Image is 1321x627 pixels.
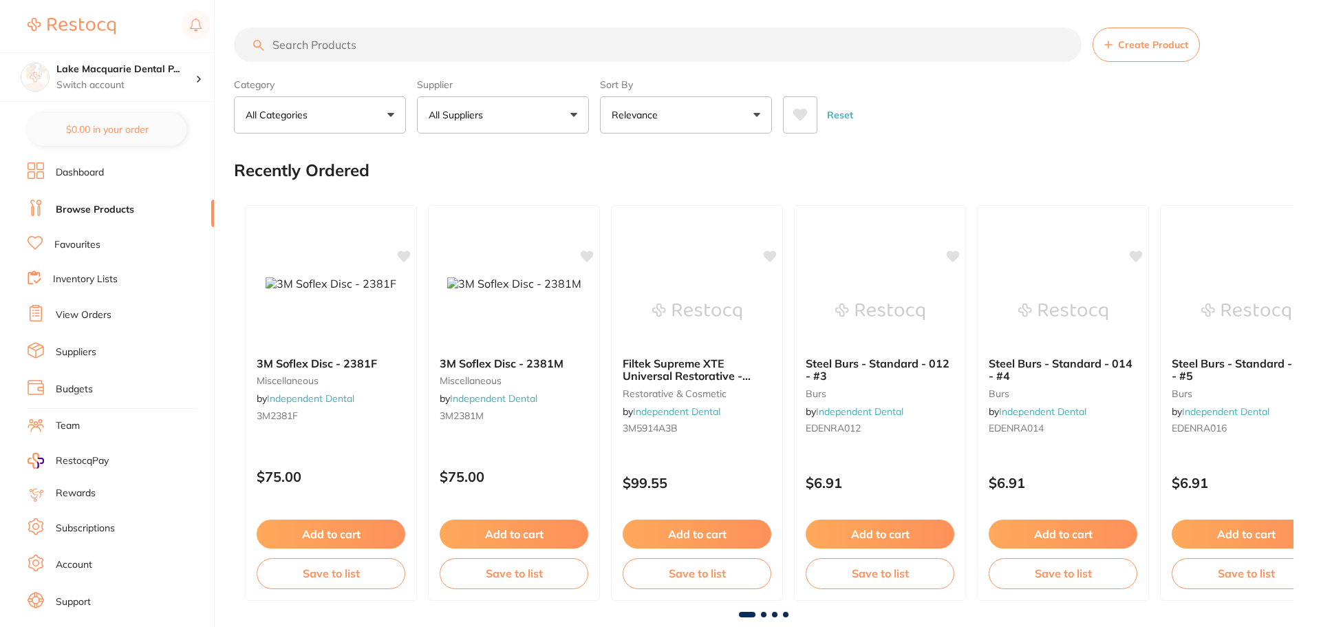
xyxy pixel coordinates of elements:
span: by [806,405,903,418]
b: 3M Soflex Disc - 2381F [257,357,405,370]
a: Independent Dental [816,405,903,418]
img: 3M Soflex Disc - 2381F [266,277,396,290]
span: by [440,392,537,405]
small: 3M5914A3B [623,423,771,434]
small: burs [806,388,954,399]
img: Lake Macquarie Dental Practice [21,63,49,91]
b: Steel Burs - Standard - 012 - #3 [806,357,954,383]
b: 3M Soflex Disc - 2381M [440,357,588,370]
small: EDENRA012 [806,423,954,434]
p: $75.00 [440,469,588,485]
a: View Orders [56,308,111,322]
button: Reset [823,96,857,134]
img: Filtek Supreme XTE Universal Restorative - Syringe **Buy 4 x Syringes **Receive 1 x Filtek Bulk F... [652,277,742,346]
button: Save to list [440,558,588,588]
img: RestocqPay [28,453,44,469]
a: Independent Dental [999,405,1086,418]
button: Save to list [989,558,1137,588]
img: Restocq Logo [28,18,116,34]
button: Add to cart [1172,520,1320,549]
img: Steel Burs - Standard - 014 - #4 [1018,277,1108,346]
span: Create Product [1118,39,1188,50]
input: Search Products [234,28,1082,62]
small: EDENRA014 [989,423,1137,434]
a: Restocq Logo [28,10,116,42]
button: Save to list [806,558,954,588]
button: Add to cart [440,520,588,549]
button: Relevance [600,96,772,134]
p: All Suppliers [429,108,488,122]
span: by [989,405,1086,418]
p: $6.91 [806,475,954,491]
small: 3M2381F [257,410,405,421]
a: Independent Dental [633,405,720,418]
a: Browse Products [56,203,134,217]
a: Favourites [54,238,100,252]
label: Category [234,78,406,91]
button: $0.00 in your order [28,113,186,146]
button: Save to list [623,558,771,588]
small: EDENRA016 [1172,423,1320,434]
h4: Lake Macquarie Dental Practice [56,63,195,76]
button: Save to list [1172,558,1320,588]
a: Independent Dental [1182,405,1269,418]
a: Subscriptions [56,522,115,535]
small: restorative & cosmetic [623,388,771,399]
button: Add to cart [806,520,954,549]
p: $75.00 [257,469,405,485]
button: All Suppliers [417,96,589,134]
b: Steel Burs - Standard - 014 - #4 [989,357,1137,383]
a: Independent Dental [450,392,537,405]
a: Account [56,558,92,572]
img: Steel Burs - Standard - 016 - #5 [1201,277,1291,346]
a: Inventory Lists [53,273,118,286]
a: Rewards [56,487,96,500]
button: Create Product [1093,28,1200,62]
p: All Categories [246,108,313,122]
a: Budgets [56,383,93,396]
b: Filtek Supreme XTE Universal Restorative - Syringe **Buy 4 x Syringes **Receive 1 x Filtek Bulk F... [623,357,771,383]
button: Add to cart [257,520,405,549]
span: by [257,392,354,405]
img: 3M Soflex Disc - 2381M [447,277,581,290]
label: Sort By [600,78,772,91]
a: Dashboard [56,166,104,180]
small: miscellaneous [440,375,588,386]
a: Support [56,595,91,609]
a: RestocqPay [28,453,109,469]
span: by [623,405,720,418]
p: Switch account [56,78,195,92]
small: miscellaneous [257,375,405,386]
p: $99.55 [623,475,771,491]
p: $6.91 [1172,475,1320,491]
span: RestocqPay [56,454,109,468]
h2: Recently Ordered [234,161,369,180]
a: Team [56,419,80,433]
a: Suppliers [56,346,96,359]
button: Add to cart [989,520,1137,549]
button: Save to list [257,558,405,588]
small: burs [1172,388,1320,399]
b: Steel Burs - Standard - 016 - #5 [1172,357,1320,383]
small: 3M2381M [440,410,588,421]
p: Relevance [612,108,663,122]
button: Add to cart [623,520,771,549]
small: burs [989,388,1137,399]
a: Independent Dental [267,392,354,405]
label: Supplier [417,78,589,91]
button: All Categories [234,96,406,134]
img: Steel Burs - Standard - 012 - #3 [835,277,925,346]
span: by [1172,405,1269,418]
p: $6.91 [989,475,1137,491]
